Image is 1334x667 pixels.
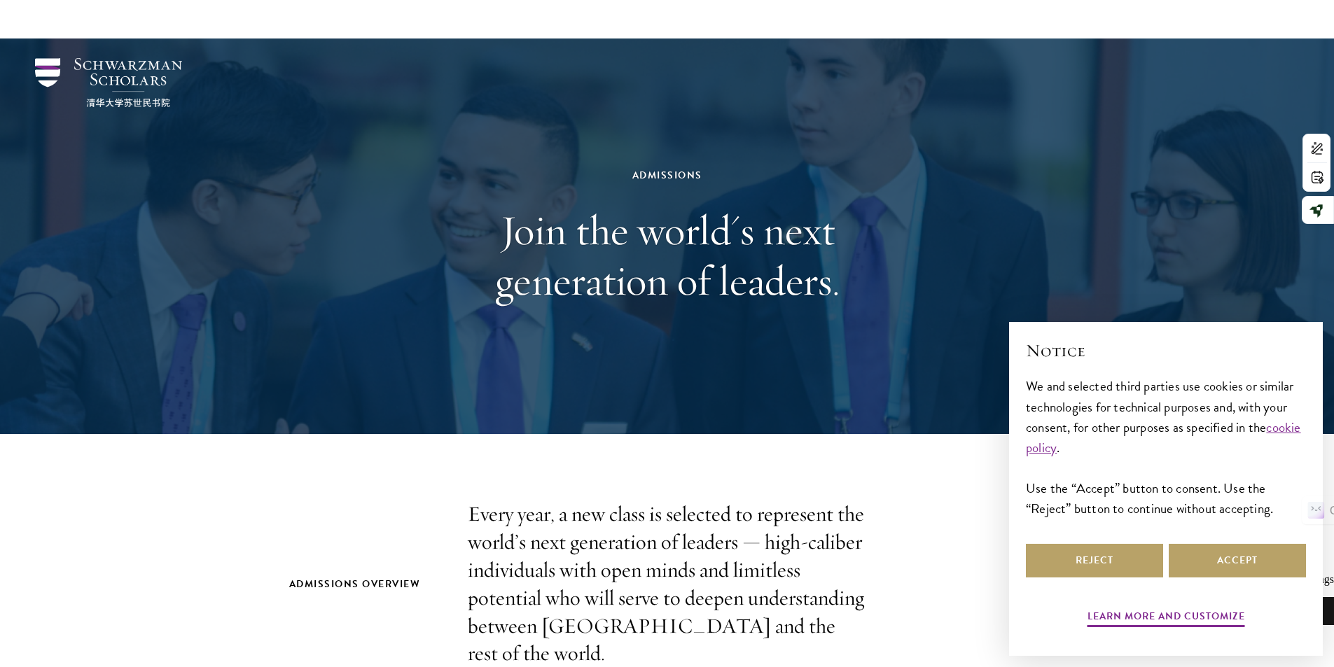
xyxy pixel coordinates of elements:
h1: Join the world's next generation of leaders. [426,205,909,306]
img: Schwarzman Scholars [35,58,182,107]
div: We and selected third parties use cookies or similar technologies for technical purposes and, wit... [1026,376,1306,518]
button: Reject [1026,544,1163,577]
h2: Admissions Overview [289,575,440,593]
button: Accept [1169,544,1306,577]
div: Admissions [426,167,909,184]
button: Learn more and customize [1088,608,1245,629]
h2: Notice [1026,339,1306,363]
a: cookie policy [1026,417,1301,458]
